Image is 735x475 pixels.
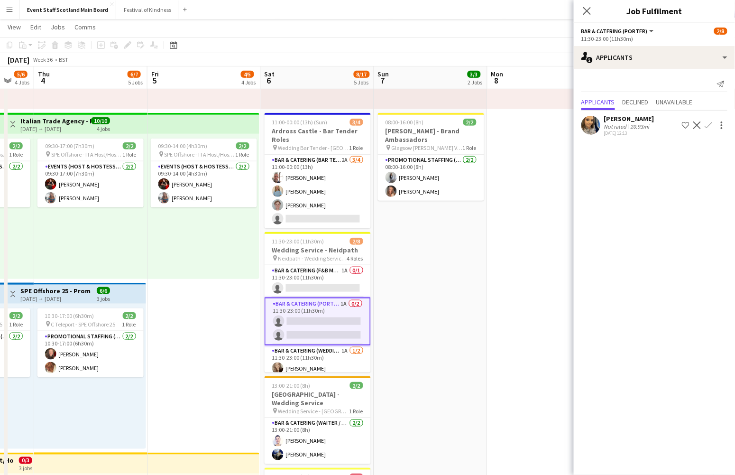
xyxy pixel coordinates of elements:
[354,71,370,78] span: 8/17
[468,79,483,86] div: 2 Jobs
[9,151,23,158] span: 1 Role
[9,142,23,149] span: 2/2
[74,23,96,31] span: Comms
[377,75,389,86] span: 7
[265,70,275,78] span: Sat
[20,287,91,295] h3: SPE Offshore 25 - Promotional Role
[349,144,363,151] span: 1 Role
[37,331,144,377] app-card-role: Promotional Staffing (Exhibition Host)2/210:30-17:00 (6h30m)[PERSON_NAME][PERSON_NAME]
[265,345,371,391] app-card-role: Bar & Catering (Wedding Service Staff)1A1/211:30-23:00 (11h30m)[PERSON_NAME]
[350,119,363,126] span: 3/4
[9,321,23,328] span: 1 Role
[151,70,159,78] span: Fri
[19,0,116,19] button: Event Staff Scotland Main Board
[463,119,477,126] span: 2/2
[265,113,371,228] app-job-card: 11:00-00:00 (13h) (Sun)3/4Ardross Castle - Bar Tender Roles Wedding Bar Tender - [GEOGRAPHIC_DATA...
[51,151,122,158] span: SPE Offshore - ITA Host/Hostess
[263,75,275,86] span: 6
[20,125,91,132] div: [DATE] → [DATE]
[265,265,371,298] app-card-role: Bar & Catering (F&B Manager - Wedding)1A0/111:30-23:00 (11h30m)
[265,155,371,228] app-card-role: Bar & Catering (Bar Tender)2A3/411:00-00:00 (13h)[PERSON_NAME][PERSON_NAME][PERSON_NAME]
[97,294,110,302] div: 3 jobs
[265,232,371,373] app-job-card: 11:30-23:00 (11h30m)2/8Wedding Service - Neidpath Neidpath - Wedding Service Roles4 RolesBar & Ca...
[37,75,50,86] span: 4
[350,382,363,389] span: 2/2
[656,99,693,105] span: Unavailable
[468,71,481,78] span: 3/3
[27,21,45,33] a: Edit
[278,144,349,151] span: Wedding Bar Tender - [GEOGRAPHIC_DATA]
[278,255,347,262] span: Neidpath - Wedding Service Roles
[491,70,504,78] span: Mon
[20,295,91,302] div: [DATE] → [DATE]
[392,144,463,151] span: Glagsow [PERSON_NAME] Velodrone - [PERSON_NAME]
[272,238,324,245] span: 11:30-23:00 (11h30m)
[581,99,615,105] span: Applicants
[15,79,29,86] div: 4 Jobs
[378,70,389,78] span: Sun
[574,46,735,69] div: Applicants
[158,142,208,149] span: 09:30-14:00 (4h30m)
[31,56,55,63] span: Week 36
[278,408,349,415] span: Wedding Service - [GEOGRAPHIC_DATA]
[128,71,141,78] span: 6/7
[629,123,652,130] div: 20.93mi
[59,56,68,63] div: BST
[37,308,144,377] app-job-card: 10:30-17:00 (6h30m)2/2 C Teleport - SPE Offshore 251 RolePromotional Staffing (Exhibition Host)2/...
[91,117,110,124] span: 10/10
[581,28,655,35] button: Bar & Catering (Porter)
[265,298,371,345] app-card-role: Bar & Catering (Porter)1A0/211:30-23:00 (11h30m)
[150,75,159,86] span: 5
[347,255,363,262] span: 4 Roles
[463,144,477,151] span: 1 Role
[241,79,256,86] div: 4 Jobs
[97,124,110,132] div: 4 jobs
[236,151,249,158] span: 1 Role
[151,139,257,207] app-job-card: 09:30-14:00 (4h30m)2/2 SPE Offshore - ITA Host/Hostess1 RoleEvents (Host & Hostesses)2/209:30-14:...
[623,99,649,105] span: Declined
[123,312,136,319] span: 2/2
[37,161,144,207] app-card-role: Events (Host & Hostesses)2/209:30-17:00 (7h30m)[PERSON_NAME][PERSON_NAME]
[241,71,254,78] span: 4/5
[354,79,369,86] div: 5 Jobs
[378,155,484,201] app-card-role: Promotional Staffing (Brand Ambassadors)2/208:00-16:00 (8h)[PERSON_NAME][PERSON_NAME]
[350,238,363,245] span: 2/8
[604,123,629,130] div: Not rated
[116,0,179,19] button: Festival of Kindness
[581,28,648,35] span: Bar & Catering (Porter)
[19,464,32,472] div: 3 jobs
[19,457,32,464] span: 0/3
[604,114,654,123] div: [PERSON_NAME]
[122,321,136,328] span: 1 Role
[378,113,484,201] div: 08:00-16:00 (8h)2/2[PERSON_NAME] - Brand Ambassadors Glagsow [PERSON_NAME] Velodrone - [PERSON_NA...
[37,139,144,207] app-job-card: 09:30-17:00 (7h30m)2/2 SPE Offshore - ITA Host/Hostess1 RoleEvents (Host & Hostesses)2/209:30-17:...
[97,287,110,294] span: 6/6
[71,21,100,33] a: Comms
[151,161,257,207] app-card-role: Events (Host & Hostesses)2/209:30-14:00 (4h30m)[PERSON_NAME][PERSON_NAME]
[490,75,504,86] span: 8
[378,127,484,144] h3: [PERSON_NAME] - Brand Ambassadors
[20,117,91,125] h3: Italian Trade Agency - Host/Hostess Role
[265,418,371,464] app-card-role: Bar & Catering (Waiter / waitress)2/213:00-21:00 (8h)[PERSON_NAME][PERSON_NAME]
[38,70,50,78] span: Thu
[4,21,25,33] a: View
[165,151,236,158] span: SPE Offshore - ITA Host/Hostess
[47,21,69,33] a: Jobs
[123,142,136,149] span: 2/2
[272,119,328,126] span: 11:00-00:00 (13h) (Sun)
[14,71,28,78] span: 5/6
[272,382,311,389] span: 13:00-21:00 (8h)
[236,142,249,149] span: 2/2
[714,28,727,35] span: 2/8
[51,321,116,328] span: C Teleport - SPE Offshore 25
[8,23,21,31] span: View
[122,151,136,158] span: 1 Role
[30,23,41,31] span: Edit
[265,376,371,464] app-job-card: 13:00-21:00 (8h)2/2[GEOGRAPHIC_DATA] - Wedding Service Wedding Service - [GEOGRAPHIC_DATA]1 RoleB...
